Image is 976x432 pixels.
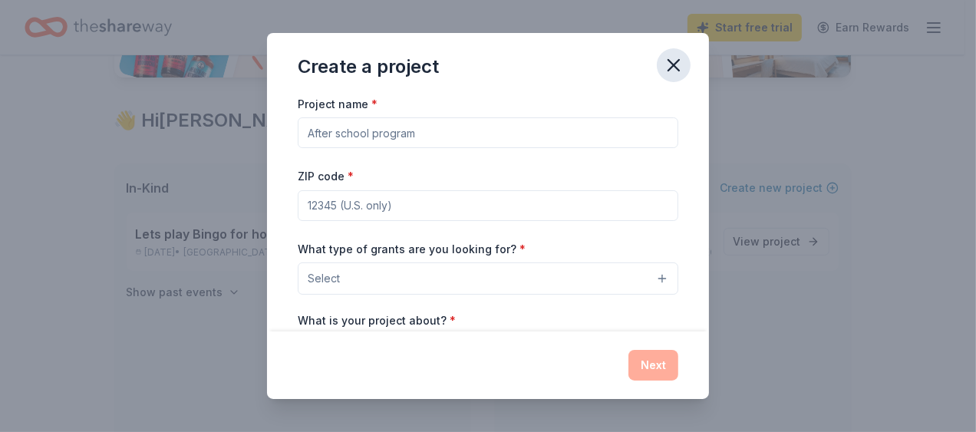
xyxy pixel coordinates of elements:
[298,97,378,112] label: Project name
[298,117,678,148] input: After school program
[298,190,678,221] input: 12345 (U.S. only)
[298,169,354,184] label: ZIP code
[298,313,456,328] label: What is your project about?
[298,54,439,79] div: Create a project
[298,262,678,295] button: Select
[298,242,526,257] label: What type of grants are you looking for?
[308,269,340,288] span: Select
